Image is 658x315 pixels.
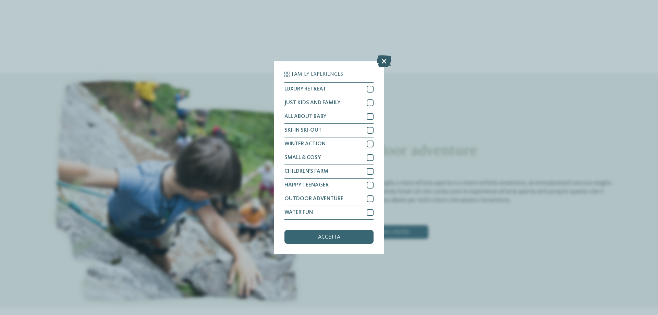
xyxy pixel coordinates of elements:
span: CHILDREN’S FARM [284,169,328,174]
span: SMALL & COSY [284,155,321,160]
span: LUXURY RETREAT [284,86,326,92]
span: SKI-IN SKI-OUT [284,128,322,133]
span: JUST KIDS AND FAMILY [284,100,340,106]
span: WINTER ACTION [284,141,326,147]
span: Family Experiences [292,72,343,77]
span: HAPPY TEENAGER [284,182,329,188]
span: WATER FUN [284,210,313,215]
span: ALL ABOUT BABY [284,114,326,119]
span: accetta [318,234,340,240]
span: OUTDOOR ADVENTURE [284,196,343,202]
